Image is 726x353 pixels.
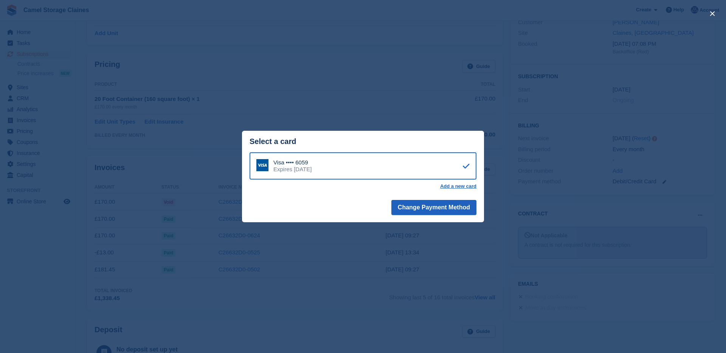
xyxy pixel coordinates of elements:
button: close [706,8,718,20]
div: Select a card [250,137,476,146]
button: Change Payment Method [391,200,476,215]
div: Expires [DATE] [273,166,312,173]
img: Visa Logo [256,159,268,171]
a: Add a new card [440,183,476,189]
div: Visa •••• 6059 [273,159,312,166]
